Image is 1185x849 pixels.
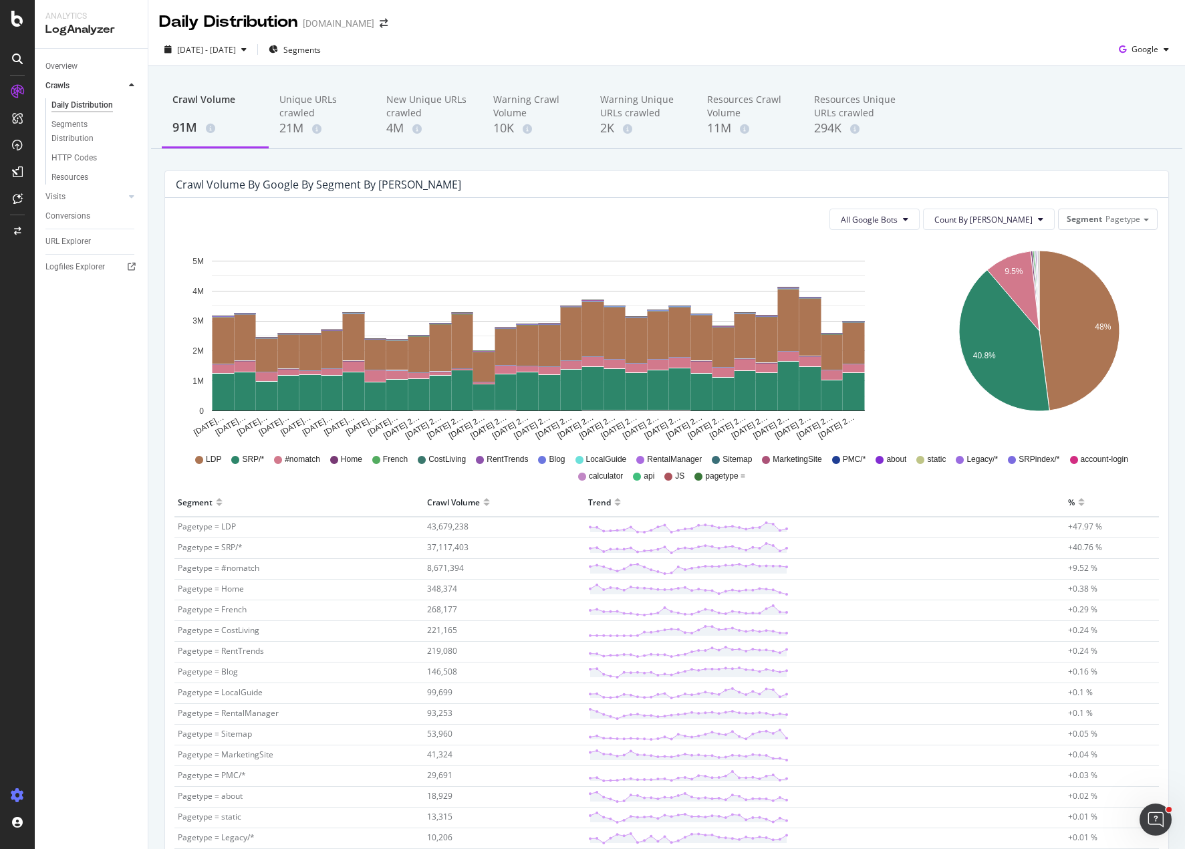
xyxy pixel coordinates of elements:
a: Crawls [45,79,125,93]
span: Pagetype = RentTrends [178,645,264,656]
span: Pagetype = LocalGuide [178,687,263,698]
div: 21M [279,120,365,137]
span: +0.38 % [1068,583,1097,594]
span: JS [675,471,684,482]
span: 8,671,394 [427,562,464,574]
button: All Google Bots [829,209,920,230]
div: Resources [51,170,88,185]
span: Pagetype [1105,213,1140,225]
span: +0.01 % [1068,832,1097,843]
span: All Google Bots [841,214,898,225]
span: about [886,454,906,465]
span: +0.05 % [1068,728,1097,739]
span: static [927,454,946,465]
div: A chart. [922,241,1156,441]
span: 146,508 [427,666,457,677]
span: Pagetype = MarketingSite [178,749,273,760]
span: 99,699 [427,687,452,698]
div: Crawl Volume [427,491,480,513]
span: 10,206 [427,832,452,843]
div: URL Explorer [45,235,91,249]
div: Logfiles Explorer [45,260,105,274]
text: 48% [1095,322,1111,332]
span: 219,080 [427,645,457,656]
span: SRPindex/* [1019,454,1059,465]
span: 53,960 [427,728,452,739]
div: LogAnalyzer [45,22,137,37]
span: +0.24 % [1068,624,1097,636]
span: 93,253 [427,707,452,719]
iframe: Intercom live chat [1140,804,1172,836]
text: 5M [192,257,204,266]
text: 3M [192,317,204,326]
span: 268,177 [427,604,457,615]
div: [DOMAIN_NAME] [303,17,374,30]
text: 1M [192,376,204,386]
div: Segments Distribution [51,118,126,146]
div: Crawl Volume by google by Segment by [PERSON_NAME] [176,178,461,191]
span: Pagetype = static [178,811,241,822]
div: Crawl Volume [172,93,258,118]
span: LocalGuide [586,454,627,465]
span: 348,374 [427,583,457,594]
span: Segments [283,44,321,55]
div: Crawls [45,79,70,93]
div: Daily Distribution [159,11,297,33]
a: Visits [45,190,125,204]
div: 294K [814,120,900,137]
span: api [644,471,654,482]
text: 40.8% [972,351,995,360]
span: Pagetype = PMC/* [178,769,246,781]
text: 2M [192,346,204,356]
span: Pagetype = Home [178,583,244,594]
span: Pagetype = Sitemap [178,728,252,739]
span: Pagetype = RentalManager [178,707,279,719]
span: +0.1 % [1068,707,1093,719]
div: 4M [386,120,472,137]
div: 11M [707,120,793,137]
span: RentTrends [487,454,528,465]
span: 221,165 [427,624,457,636]
button: [DATE] - [DATE] [159,39,252,60]
text: 4M [192,287,204,296]
span: Legacy/* [966,454,998,465]
span: Pagetype = #nomatch [178,562,259,574]
span: #nomatch [285,454,320,465]
span: Pagetype = Legacy/* [178,832,255,843]
span: SRP/* [242,454,264,465]
span: French [383,454,408,465]
div: Segment [178,491,213,513]
a: Resources [51,170,138,185]
span: +0.04 % [1068,749,1097,760]
div: A chart. [176,241,902,441]
span: +0.03 % [1068,769,1097,781]
span: +0.01 % [1068,811,1097,822]
div: Visits [45,190,65,204]
div: Resources Crawl Volume [707,93,793,120]
div: Unique URLs crawled [279,93,365,120]
div: Warning Crawl Volume [493,93,579,120]
a: Conversions [45,209,138,223]
span: Count By Day [934,214,1033,225]
span: +40.76 % [1068,541,1102,553]
span: +0.02 % [1068,790,1097,802]
span: Pagetype = LDP [178,521,236,532]
text: 0 [199,406,204,416]
text: 9.5% [1005,267,1023,277]
a: Logfiles Explorer [45,260,138,274]
a: Segments Distribution [51,118,138,146]
button: Segments [263,39,326,60]
span: Sitemap [722,454,752,465]
span: 18,929 [427,790,452,802]
span: pagetype = [705,471,745,482]
a: URL Explorer [45,235,138,249]
span: 13,315 [427,811,452,822]
div: New Unique URLs crawled [386,93,472,120]
span: +0.1 % [1068,687,1093,698]
span: MarketingSite [773,454,821,465]
div: Trend [588,491,611,513]
span: Home [341,454,362,465]
div: arrow-right-arrow-left [380,19,388,28]
a: Overview [45,59,138,74]
span: Pagetype = about [178,790,243,802]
